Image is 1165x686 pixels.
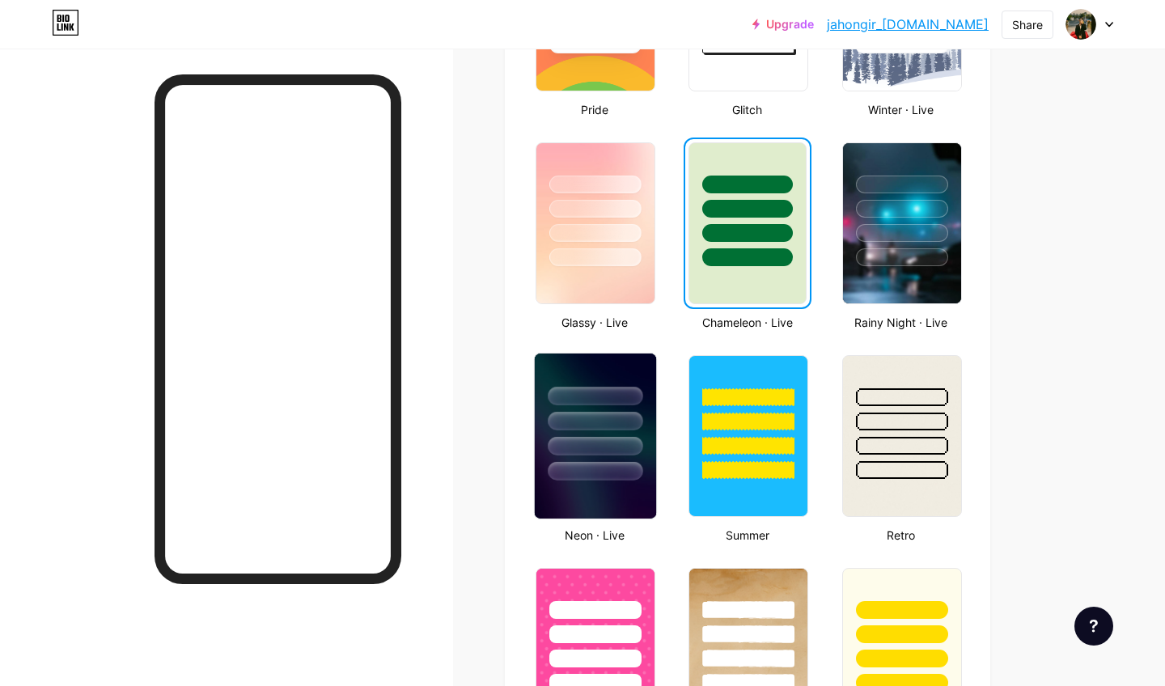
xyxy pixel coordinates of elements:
[1065,9,1096,40] img: 42pwqq85
[531,314,658,331] div: Glassy · Live
[531,527,658,544] div: Neon · Live
[531,101,658,118] div: Pride
[684,101,811,118] div: Glitch
[684,314,811,331] div: Chameleon · Live
[535,354,656,519] img: neon.jpg
[1012,16,1043,33] div: Share
[837,101,964,118] div: Winter · Live
[827,15,989,34] a: jahongir_[DOMAIN_NAME]
[752,18,814,31] a: Upgrade
[837,527,964,544] div: Retro
[837,314,964,331] div: Rainy Night · Live
[684,527,811,544] div: Summer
